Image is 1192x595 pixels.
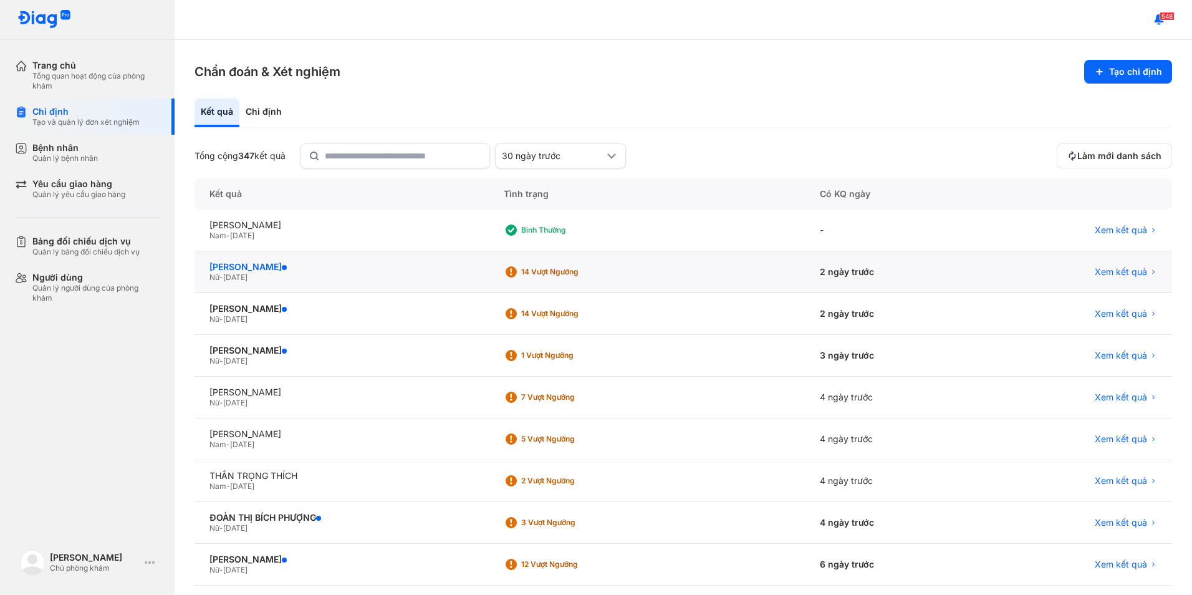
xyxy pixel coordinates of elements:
[805,335,980,377] div: 3 ngày trước
[195,63,340,80] h3: Chẩn đoán & Xét nghiệm
[209,356,219,365] span: Nữ
[226,440,230,449] span: -
[219,523,223,533] span: -
[226,481,230,491] span: -
[223,523,248,533] span: [DATE]
[521,476,621,486] div: 2 Vượt ngưỡng
[195,150,286,162] div: Tổng cộng kết quả
[32,272,160,283] div: Người dùng
[32,236,140,247] div: Bảng đối chiếu dịch vụ
[521,351,621,360] div: 1 Vượt ngưỡng
[1095,225,1147,236] span: Xem kết quả
[32,283,160,303] div: Quản lý người dùng của phòng khám
[1095,350,1147,361] span: Xem kết quả
[209,345,474,356] div: [PERSON_NAME]
[219,273,223,282] span: -
[805,178,980,210] div: Có KQ ngày
[32,153,98,163] div: Quản lý bệnh nhân
[209,428,474,440] div: [PERSON_NAME]
[209,554,474,565] div: [PERSON_NAME]
[230,440,254,449] span: [DATE]
[219,565,223,574] span: -
[1095,559,1147,570] span: Xem kết quả
[1160,12,1175,21] span: 548
[32,117,140,127] div: Tạo và quản lý đơn xét nghiệm
[1095,308,1147,319] span: Xem kết quả
[20,550,45,575] img: logo
[209,231,226,240] span: Nam
[230,231,254,240] span: [DATE]
[209,398,219,407] span: Nữ
[805,293,980,335] div: 2 ngày trước
[209,481,226,491] span: Nam
[521,559,621,569] div: 12 Vượt ngưỡng
[238,150,254,161] span: 347
[226,231,230,240] span: -
[209,261,474,273] div: [PERSON_NAME]
[209,273,219,282] span: Nữ
[209,220,474,231] div: [PERSON_NAME]
[805,377,980,418] div: 4 ngày trước
[219,314,223,324] span: -
[195,99,239,127] div: Kết quả
[209,440,226,449] span: Nam
[32,178,125,190] div: Yêu cầu giao hàng
[1077,150,1161,162] span: Làm mới danh sách
[50,552,140,563] div: [PERSON_NAME]
[223,356,248,365] span: [DATE]
[32,71,160,91] div: Tổng quan hoạt động của phòng khám
[521,434,621,444] div: 5 Vượt ngưỡng
[209,512,474,523] div: ĐOÀN THỊ BÍCH PHƯỢNG
[209,303,474,314] div: [PERSON_NAME]
[1095,266,1147,278] span: Xem kết quả
[521,225,621,235] div: Bình thường
[32,190,125,200] div: Quản lý yêu cầu giao hàng
[805,418,980,460] div: 4 ngày trước
[219,356,223,365] span: -
[209,470,474,481] div: THÂN TRỌNG THÍCH
[32,106,140,117] div: Chỉ định
[209,314,219,324] span: Nữ
[223,314,248,324] span: [DATE]
[195,178,489,210] div: Kết quả
[1084,60,1172,84] button: Tạo chỉ định
[1095,392,1147,403] span: Xem kết quả
[489,178,805,210] div: Tình trạng
[209,523,219,533] span: Nữ
[230,481,254,491] span: [DATE]
[805,460,980,502] div: 4 ngày trước
[521,267,621,277] div: 14 Vượt ngưỡng
[50,563,140,573] div: Chủ phòng khám
[521,518,621,528] div: 3 Vượt ngưỡng
[805,502,980,544] div: 4 ngày trước
[1057,143,1172,168] button: Làm mới danh sách
[502,150,604,162] div: 30 ngày trước
[32,60,160,71] div: Trang chủ
[521,392,621,402] div: 7 Vượt ngưỡng
[223,565,248,574] span: [DATE]
[805,251,980,293] div: 2 ngày trước
[219,398,223,407] span: -
[209,387,474,398] div: [PERSON_NAME]
[239,99,288,127] div: Chỉ định
[805,544,980,586] div: 6 ngày trước
[223,273,248,282] span: [DATE]
[32,247,140,257] div: Quản lý bảng đối chiếu dịch vụ
[1095,433,1147,445] span: Xem kết quả
[521,309,621,319] div: 14 Vượt ngưỡng
[17,10,71,29] img: logo
[223,398,248,407] span: [DATE]
[209,565,219,574] span: Nữ
[1095,517,1147,528] span: Xem kết quả
[805,210,980,251] div: -
[1095,475,1147,486] span: Xem kết quả
[32,142,98,153] div: Bệnh nhân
